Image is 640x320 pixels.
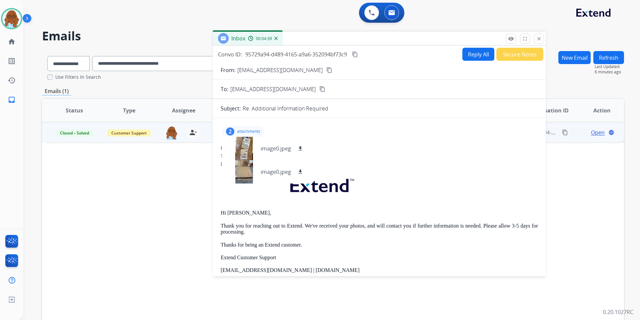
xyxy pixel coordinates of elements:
[591,128,605,136] span: Open
[42,87,71,95] p: Emails (1)
[230,85,316,93] span: [EMAIL_ADDRESS][DOMAIN_NAME]
[237,129,260,134] p: attachments
[66,106,83,114] span: Status
[165,126,178,140] img: agent-avatar
[352,51,358,57] mat-icon: content_copy
[508,36,514,42] mat-icon: remove_red_eye
[536,36,542,42] mat-icon: close
[8,96,16,104] mat-icon: inbox
[8,76,16,84] mat-icon: history
[462,48,494,61] button: Reply All
[221,242,538,248] p: Thanks for being an Extend customer.
[221,210,538,216] p: Hi [PERSON_NAME],
[8,57,16,65] mat-icon: list_alt
[603,308,633,316] p: 0.20.1027RC
[221,223,538,235] p: Thank you for reaching out to Extend. We've received your photos, and will contact you if further...
[42,29,624,43] h2: Emails
[123,106,135,114] span: Type
[297,169,303,175] mat-icon: download
[526,106,569,114] span: Conversation ID
[221,85,228,93] p: To:
[326,67,332,73] mat-icon: content_copy
[231,35,245,42] span: Inbox
[218,50,242,58] p: Convo ID:
[282,171,361,197] img: extend.png
[261,168,291,176] p: image0.jpeg
[107,129,151,136] span: Customer Support
[319,86,325,92] mat-icon: content_copy
[172,106,195,114] span: Assignee
[221,104,241,112] p: Subject:
[261,144,291,152] p: image0.jpeg
[558,51,591,64] button: New Email
[8,38,16,46] mat-icon: home
[595,64,624,69] span: Last Updated:
[221,267,538,273] p: [EMAIL_ADDRESS][DOMAIN_NAME] | [DOMAIN_NAME]
[256,36,272,41] span: 00:04:39
[221,255,538,261] p: Extend Customer Support
[595,69,624,75] span: 6 minutes ago
[189,128,197,136] mat-icon: person_remove
[496,48,543,61] button: Secure Notes
[593,51,624,64] button: Refresh
[522,36,528,42] mat-icon: fullscreen
[245,51,347,58] span: 95729a94-d489-4165-a9a6-352094bf73c9
[608,129,614,135] mat-icon: language
[221,161,538,168] div: Date:
[56,129,93,136] span: Closed – Solved
[221,153,538,159] div: To:
[243,104,328,112] p: Re: Additional Information Required
[297,145,303,151] mat-icon: download
[221,66,235,74] p: From:
[2,9,21,28] img: avatar
[237,66,323,74] p: [EMAIL_ADDRESS][DOMAIN_NAME]
[55,74,101,80] label: Use Filters In Search
[569,99,624,122] th: Action
[226,127,234,135] div: 2
[562,129,568,135] mat-icon: content_copy
[221,145,538,151] div: From:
